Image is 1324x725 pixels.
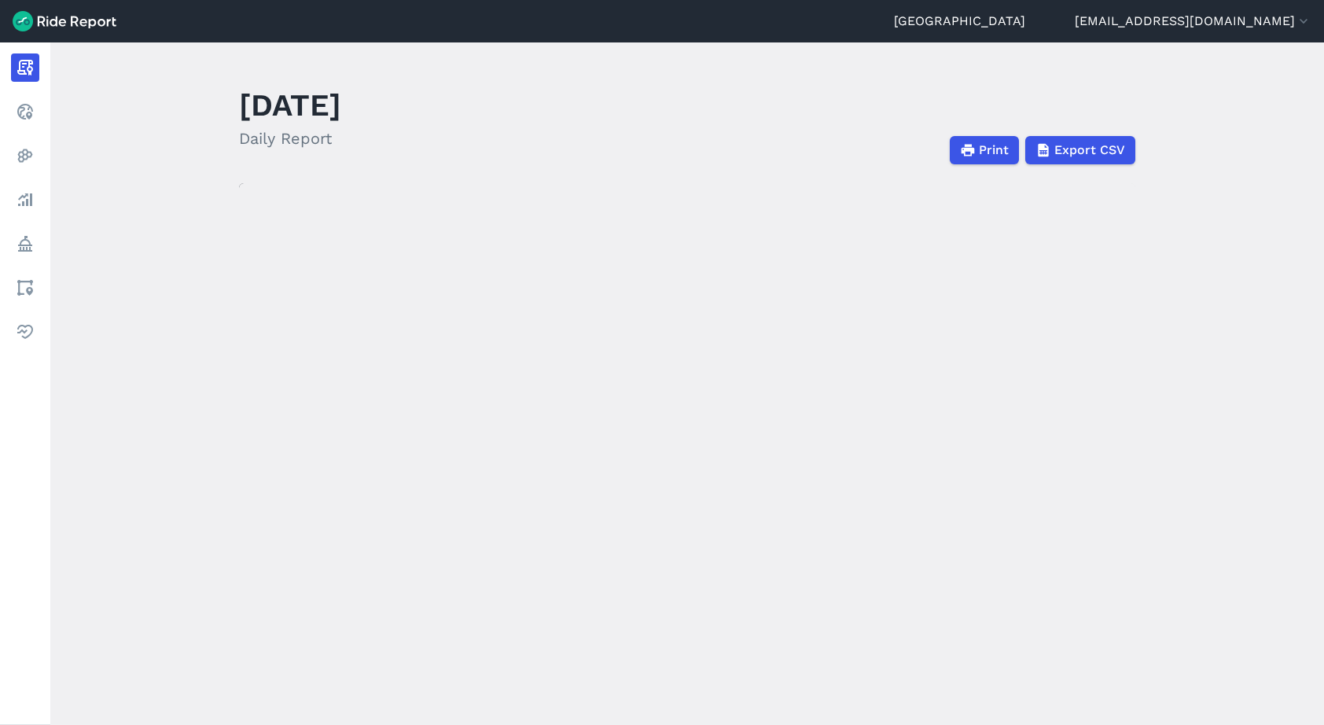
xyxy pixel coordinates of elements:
[1054,141,1125,160] span: Export CSV
[13,11,116,31] img: Ride Report
[239,127,341,150] h2: Daily Report
[11,142,39,170] a: Heatmaps
[239,83,341,127] h1: [DATE]
[979,141,1009,160] span: Print
[11,230,39,258] a: Policy
[11,318,39,346] a: Health
[950,136,1019,164] button: Print
[1025,136,1135,164] button: Export CSV
[11,53,39,82] a: Report
[1075,12,1311,31] button: [EMAIL_ADDRESS][DOMAIN_NAME]
[11,98,39,126] a: Realtime
[894,12,1025,31] a: [GEOGRAPHIC_DATA]
[11,186,39,214] a: Analyze
[11,274,39,302] a: Areas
